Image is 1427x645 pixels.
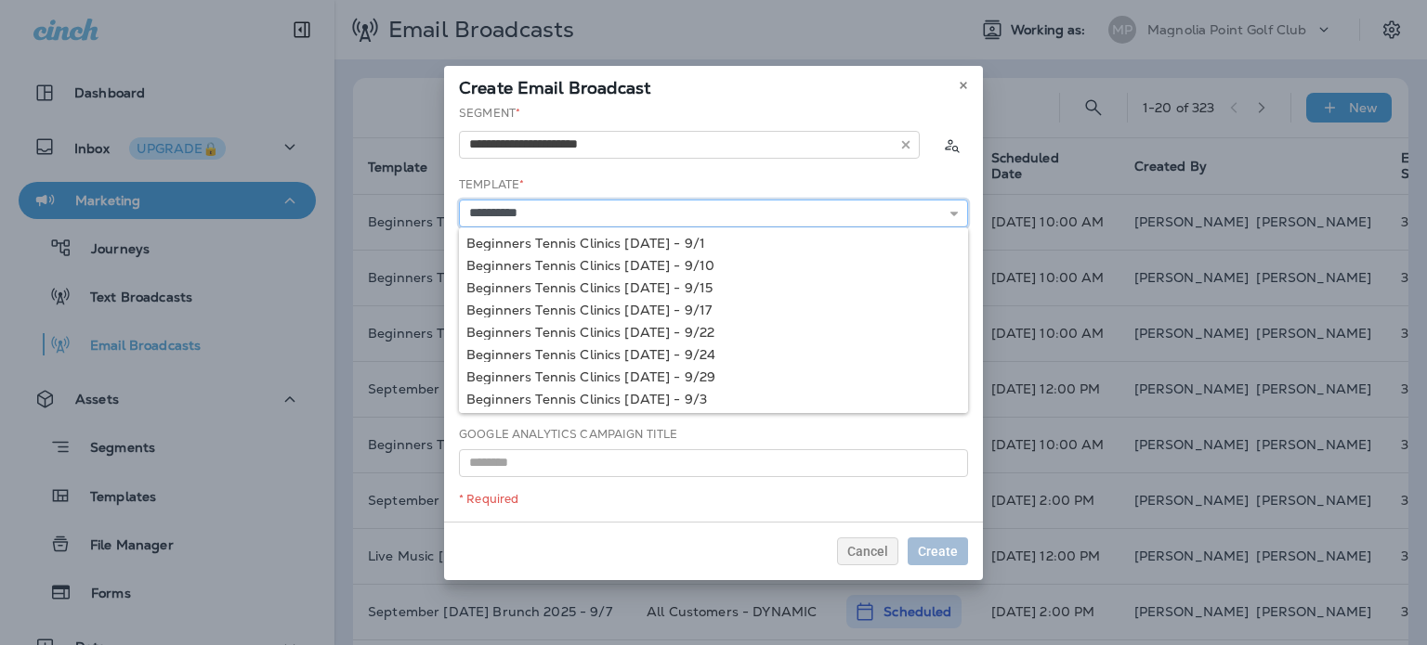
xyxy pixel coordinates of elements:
[466,369,961,384] div: Beginners Tennis Clinics [DATE] - 9/29
[908,537,968,565] button: Create
[837,537,898,565] button: Cancel
[847,545,888,558] span: Cancel
[466,325,961,340] div: Beginners Tennis Clinics [DATE] - 9/22
[466,280,961,295] div: Beginners Tennis Clinics [DATE] - 9/15
[935,128,968,161] button: Calculate the estimated number of emails to be sent based on selected segment. (This could take a...
[459,177,524,192] label: Template
[459,492,968,507] div: * Required
[466,236,961,251] div: Beginners Tennis Clinics [DATE] - 9/1
[466,347,961,362] div: Beginners Tennis Clinics [DATE] - 9/24
[466,258,961,273] div: Beginners Tennis Clinics [DATE] - 9/10
[459,106,520,121] label: Segment
[466,303,961,317] div: Beginners Tennis Clinics [DATE] - 9/17
[466,392,961,406] div: Beginners Tennis Clinics [DATE] - 9/3
[444,66,983,105] div: Create Email Broadcast
[918,545,958,558] span: Create
[459,427,677,442] label: Google Analytics Campaign Title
